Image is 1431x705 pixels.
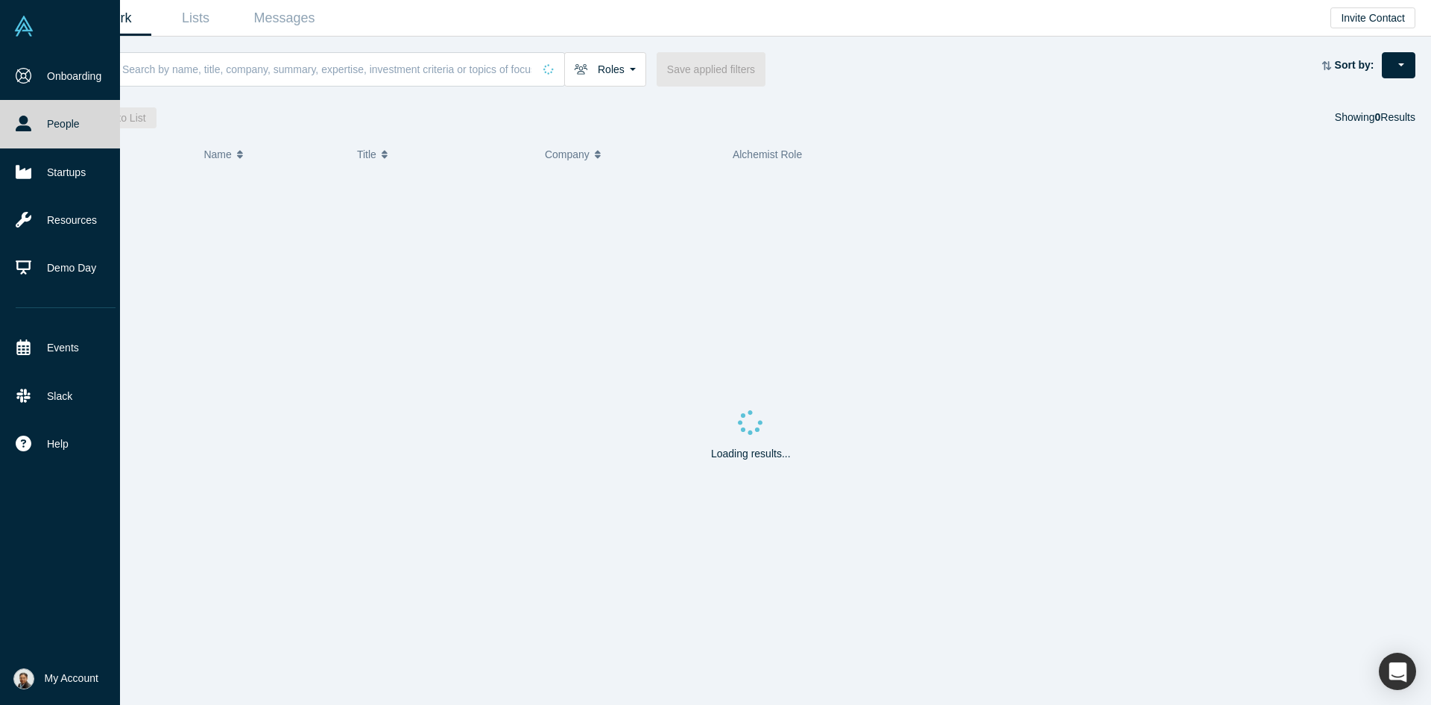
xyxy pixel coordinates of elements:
[711,446,791,462] p: Loading results...
[1330,7,1415,28] button: Invite Contact
[545,139,717,170] button: Company
[47,436,69,452] span: Help
[357,139,376,170] span: Title
[357,139,529,170] button: Title
[1375,111,1381,123] strong: 0
[240,1,329,36] a: Messages
[1375,111,1415,123] span: Results
[86,107,157,128] button: Add to List
[151,1,240,36] a: Lists
[657,52,765,87] button: Save applied filters
[564,52,646,87] button: Roles
[203,139,341,170] button: Name
[1335,107,1415,128] div: Showing
[45,671,98,686] span: My Account
[13,668,98,689] button: My Account
[121,51,533,87] input: Search by name, title, company, summary, expertise, investment criteria or topics of focus
[13,668,34,689] img: Arvindh Lalam's Account
[545,139,590,170] span: Company
[13,16,34,37] img: Alchemist Vault Logo
[733,148,802,160] span: Alchemist Role
[1335,59,1374,71] strong: Sort by:
[203,139,231,170] span: Name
